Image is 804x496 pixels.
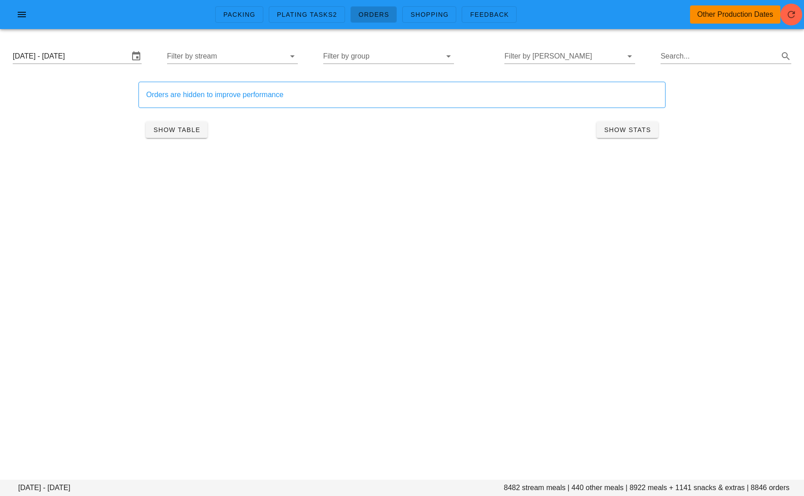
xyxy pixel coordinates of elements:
div: Orders are hidden to improve performance [146,89,658,100]
button: Show Table [146,122,207,138]
div: Filter by [PERSON_NAME] [504,49,635,64]
div: Filter by stream [167,49,298,64]
a: Feedback [462,6,517,23]
span: Shopping [410,11,449,18]
a: Packing [215,6,263,23]
a: Plating Tasks2 [269,6,345,23]
span: Feedback [469,11,509,18]
div: Other Production Dates [697,9,773,20]
div: Filter by group [323,49,454,64]
button: Show Stats [597,122,658,138]
span: Plating Tasks2 [276,11,337,18]
a: Shopping [402,6,456,23]
span: Orders [358,11,390,18]
span: Show Table [153,126,200,133]
span: Packing [223,11,256,18]
span: Show Stats [604,126,651,133]
a: Orders [350,6,397,23]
